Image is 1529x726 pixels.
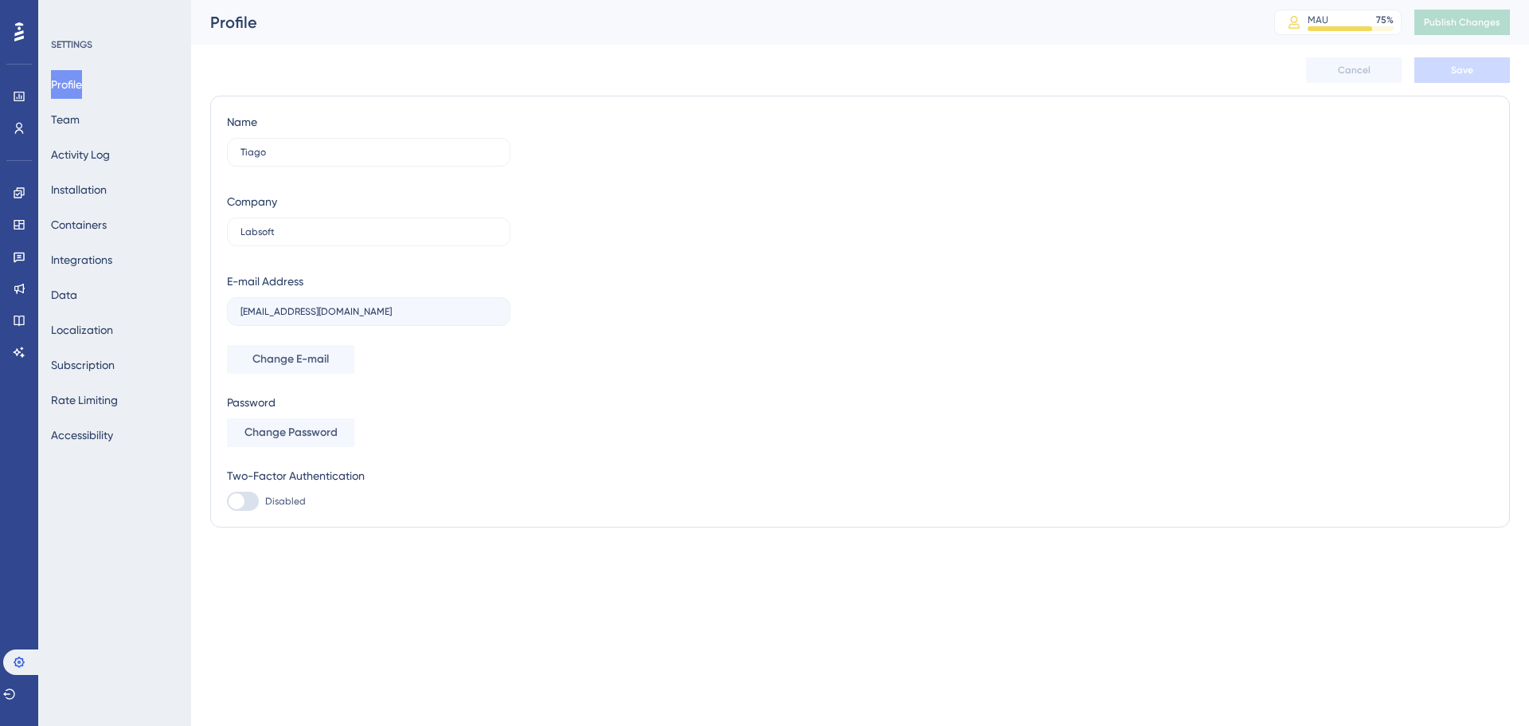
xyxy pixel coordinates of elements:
div: Password [227,393,510,412]
span: Cancel [1338,64,1371,77]
button: Publish Changes [1414,10,1510,35]
button: Localization [51,316,113,344]
div: Name [227,112,257,131]
button: Accessibility [51,421,113,449]
div: Company [227,192,277,211]
button: Data [51,281,77,309]
span: Save [1451,64,1473,77]
span: Publish Changes [1424,16,1500,29]
button: Change Password [227,418,354,447]
div: Profile [210,11,1234,33]
span: Disabled [265,495,306,508]
button: Subscription [51,351,115,379]
div: 75 % [1376,14,1394,26]
button: Integrations [51,245,112,274]
div: Two-Factor Authentication [227,466,510,485]
button: Change E-mail [227,345,354,374]
button: Cancel [1306,57,1402,83]
button: Profile [51,70,82,99]
div: SETTINGS [51,38,180,51]
input: E-mail Address [240,306,497,317]
button: Containers [51,210,107,239]
input: Company Name [240,226,497,237]
span: Change Password [244,423,338,442]
div: MAU [1308,14,1328,26]
button: Installation [51,175,107,204]
div: E-mail Address [227,272,303,291]
input: Name Surname [240,147,497,158]
button: Save [1414,57,1510,83]
span: Change E-mail [252,350,329,369]
button: Team [51,105,80,134]
button: Rate Limiting [51,386,118,414]
button: Activity Log [51,140,110,169]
